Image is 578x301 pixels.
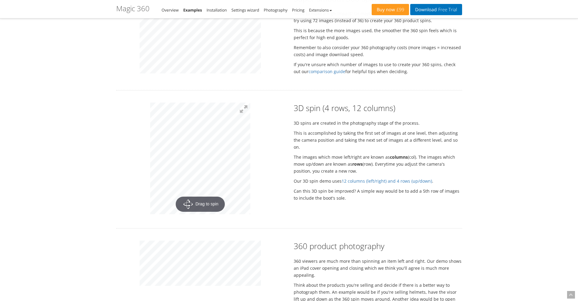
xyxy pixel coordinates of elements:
a: Drag to spin [150,103,250,214]
a: 12 columns (left/right) and 4 rows (up/down) [342,178,432,184]
strong: columns [390,154,408,160]
h1: Magic 360 [116,5,150,12]
a: Photography [264,7,287,13]
a: Extensions [309,7,332,13]
h2: 360 product photography [294,241,462,252]
p: This is because the more images used, the smoother the 360 spin feels which is perfect for high e... [294,27,462,41]
p: Remember to also consider your 360 photography costs (more images = increased costs) and image do... [294,44,462,58]
p: 360 viewers are much more than spinning an item left and right. Our demo shows an iPad cover open... [294,258,462,279]
strong: rows [352,161,363,167]
a: Settings wizard [232,7,259,13]
p: Our 3D spin demo uses . [294,178,462,184]
h2: 3D spin (4 rows, 12 columns) [294,103,462,113]
span: £99 [395,7,404,12]
span: Free Trial [437,7,457,12]
p: 3D spins are created in the photography stage of the process. [294,120,462,127]
a: Examples [183,7,202,13]
a: comparison guide [309,69,345,74]
a: DownloadFree Trial [410,4,462,15]
a: Installation [207,7,227,13]
a: Buy now£99 [372,4,409,15]
a: Pricing [292,7,304,13]
p: The images which move left/right are known as (col). The images which move up/down are known as (... [294,154,462,174]
p: If you're unsure which number of images to use to create your 360 spins, check out our for helpfu... [294,61,462,75]
a: Overview [162,7,179,13]
p: Can this 3D spin be improved? A simple way would be to add a 5th row of images to include the boo... [294,188,462,201]
p: This is accomplished by taking the first set of images at one level, then adjusting the camera po... [294,130,462,150]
